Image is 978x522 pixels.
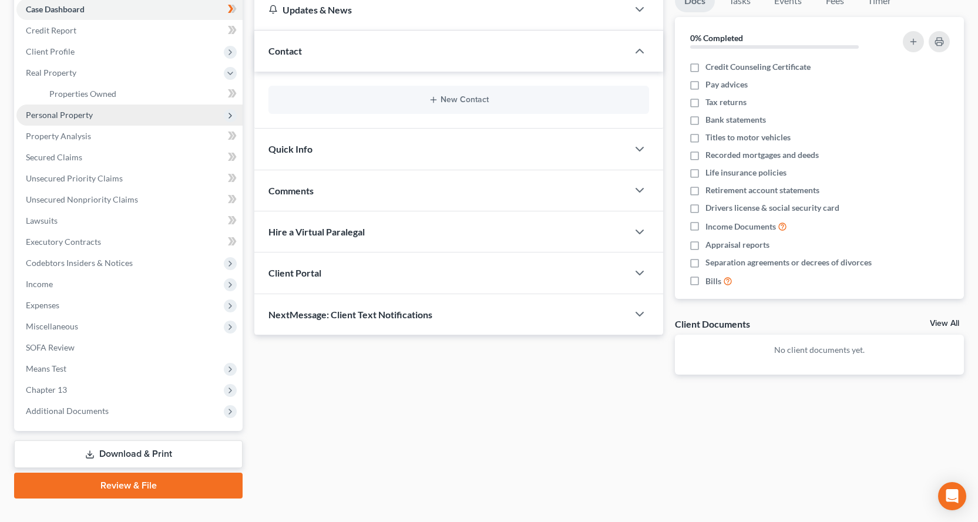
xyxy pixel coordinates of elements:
[705,132,791,143] span: Titles to motor vehicles
[705,114,766,126] span: Bank statements
[705,221,776,233] span: Income Documents
[930,319,959,328] a: View All
[26,4,85,14] span: Case Dashboard
[268,143,312,154] span: Quick Info
[705,79,748,90] span: Pay advices
[268,309,432,320] span: NextMessage: Client Text Notifications
[16,168,243,189] a: Unsecured Priority Claims
[26,194,138,204] span: Unsecured Nonpriority Claims
[268,4,614,16] div: Updates & News
[16,337,243,358] a: SOFA Review
[705,96,747,108] span: Tax returns
[26,110,93,120] span: Personal Property
[14,440,243,468] a: Download & Print
[14,473,243,499] a: Review & File
[705,167,787,179] span: Life insurance policies
[26,321,78,331] span: Miscellaneous
[705,202,839,214] span: Drivers license & social security card
[26,237,101,247] span: Executory Contracts
[675,318,750,330] div: Client Documents
[16,231,243,252] a: Executory Contracts
[26,300,59,310] span: Expenses
[16,126,243,147] a: Property Analysis
[26,215,58,225] span: Lawsuits
[16,20,243,41] a: Credit Report
[16,210,243,231] a: Lawsuits
[268,226,365,237] span: Hire a Virtual Paralegal
[16,147,243,168] a: Secured Claims
[705,61,811,73] span: Credit Counseling Certificate
[705,239,769,251] span: Appraisal reports
[268,185,314,196] span: Comments
[40,83,243,105] a: Properties Owned
[938,482,966,510] div: Open Intercom Messenger
[26,406,109,416] span: Additional Documents
[705,275,721,287] span: Bills
[26,46,75,56] span: Client Profile
[26,258,133,268] span: Codebtors Insiders & Notices
[684,344,955,356] p: No client documents yet.
[705,149,819,161] span: Recorded mortgages and deeds
[49,89,116,99] span: Properties Owned
[26,25,76,35] span: Credit Report
[26,342,75,352] span: SOFA Review
[26,173,123,183] span: Unsecured Priority Claims
[278,95,640,105] button: New Contact
[26,385,67,395] span: Chapter 13
[16,189,243,210] a: Unsecured Nonpriority Claims
[268,267,321,278] span: Client Portal
[26,152,82,162] span: Secured Claims
[26,131,91,141] span: Property Analysis
[268,45,302,56] span: Contact
[26,363,66,373] span: Means Test
[705,184,819,196] span: Retirement account statements
[705,257,872,268] span: Separation agreements or decrees of divorces
[26,279,53,289] span: Income
[26,68,76,78] span: Real Property
[690,33,743,43] strong: 0% Completed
